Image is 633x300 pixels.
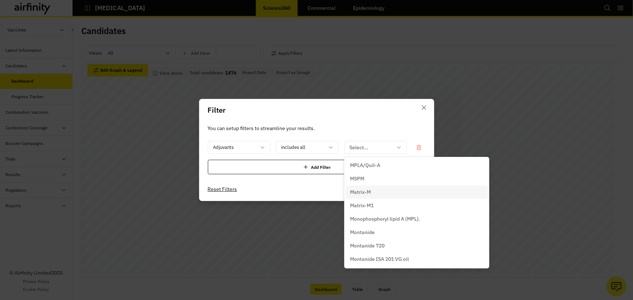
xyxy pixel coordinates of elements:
[208,183,237,195] button: Reset Filters
[350,175,364,183] p: MSPM
[199,99,434,121] header: Filter
[350,242,385,250] p: Montanide 720
[350,162,380,169] p: MPLA/Quil-A
[350,188,371,196] p: Matrix-M
[350,255,409,263] p: Montanide ISA 201 VG oil
[350,229,375,236] p: Montanide
[350,215,420,223] p: Monophosphoryl lipid A (MPL).
[208,124,426,132] p: You can setup filters to streamline your results.
[350,202,374,209] p: Matrix-M1
[208,160,426,174] div: Add Filter
[418,102,430,113] button: Close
